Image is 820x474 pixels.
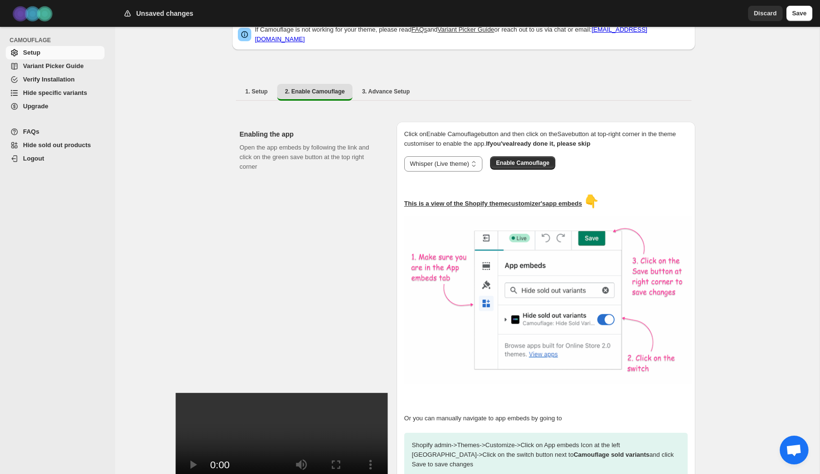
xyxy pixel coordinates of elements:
[246,88,268,95] span: 1. Setup
[490,159,555,166] a: Enable Camouflage
[6,100,105,113] a: Upgrade
[136,9,193,18] h2: Unsaved changes
[23,49,40,56] span: Setup
[240,129,381,139] h2: Enabling the app
[23,155,44,162] span: Logout
[404,129,688,149] p: Click on Enable Camouflage button and then click on the Save button at top-right corner in the th...
[404,414,688,423] p: Or you can manually navigate to app embeds by going to
[574,451,649,458] strong: Camouflage sold variants
[437,26,494,33] a: Variant Picker Guide
[255,25,690,44] p: If Camouflage is not working for your theme, please read and or reach out to us via chat or email:
[6,139,105,152] a: Hide sold out products
[780,436,808,464] a: Open chat
[285,88,345,95] span: 2. Enable Camouflage
[23,76,75,83] span: Verify Installation
[6,73,105,86] a: Verify Installation
[786,6,812,21] button: Save
[404,200,582,207] u: This is a view of the Shopify theme customizer's app embeds
[23,141,91,149] span: Hide sold out products
[23,103,48,110] span: Upgrade
[362,88,410,95] span: 3. Advance Setup
[754,9,777,18] span: Discard
[584,194,599,208] span: 👇
[23,89,87,96] span: Hide specific variants
[6,46,105,59] a: Setup
[404,216,692,384] img: camouflage-enable
[23,128,39,135] span: FAQs
[486,140,590,147] b: If you've already done it, please skip
[10,36,108,44] span: CAMOUFLAGE
[6,59,105,73] a: Variant Picker Guide
[411,26,427,33] a: FAQs
[6,125,105,139] a: FAQs
[490,156,555,170] button: Enable Camouflage
[23,62,83,69] span: Variant Picker Guide
[792,9,807,18] span: Save
[748,6,783,21] button: Discard
[6,86,105,100] a: Hide specific variants
[496,159,549,167] span: Enable Camouflage
[6,152,105,165] a: Logout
